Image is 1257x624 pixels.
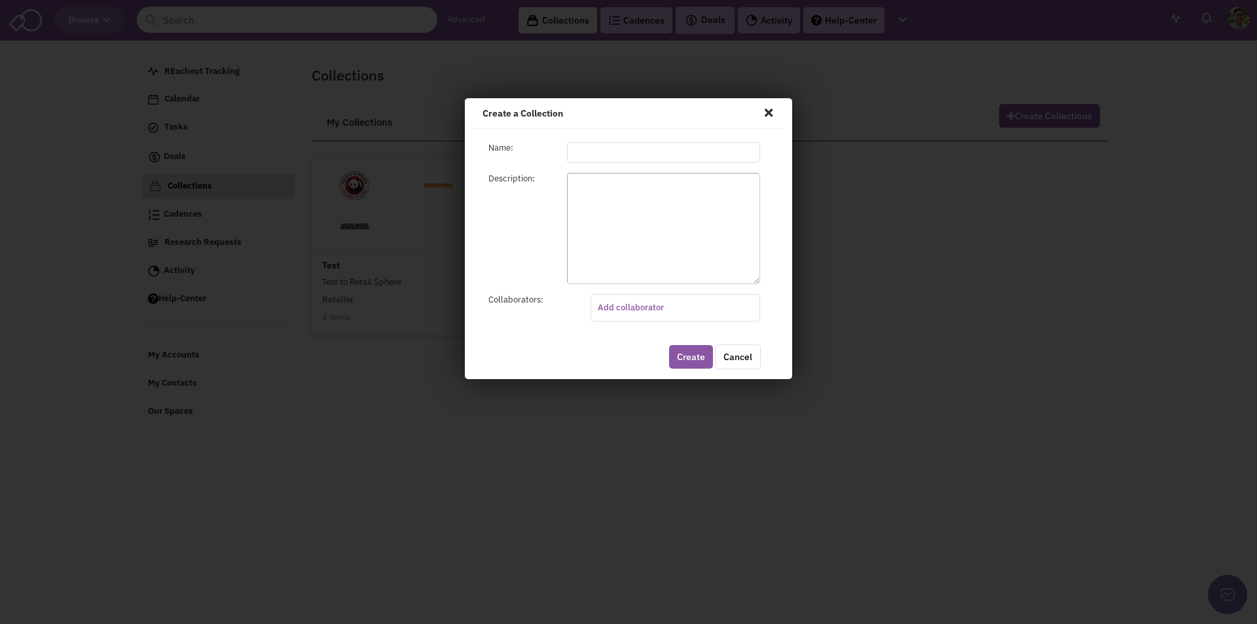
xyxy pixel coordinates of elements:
[669,345,713,369] button: Create
[488,294,582,306] div: Collaborators:
[483,107,774,119] h4: Create a Collection
[715,344,761,369] a: Cancel
[488,142,558,155] div: Name:
[598,302,664,313] a: Add collaborator
[488,173,558,185] div: Description:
